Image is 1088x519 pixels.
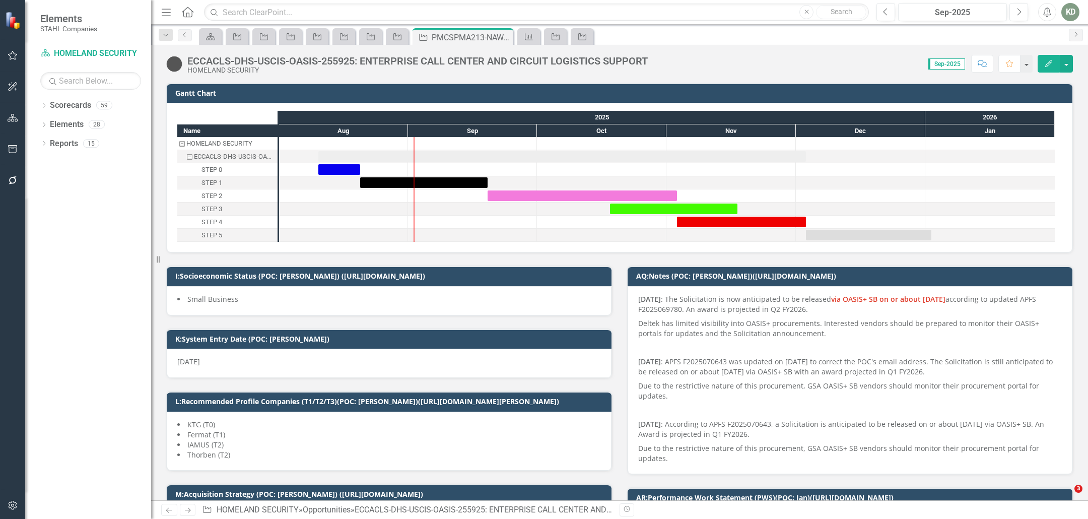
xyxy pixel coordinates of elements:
a: Reports [50,138,78,150]
span: Fermat (T1) [187,430,225,439]
div: Dec [796,124,925,138]
div: STEP 3 [201,203,222,216]
strong: [DATE] [638,357,661,366]
span: Small Business [187,294,238,304]
small: STAHL Companies [40,25,97,33]
a: HOMELAND SECURITY [217,505,299,514]
span: Sep-2025 [928,58,965,70]
div: » » [202,504,612,516]
div: Task: Start date: 2025-12-03 End date: 2026-01-02 [806,230,931,240]
div: Sep-2025 [902,7,1003,19]
strong: [DATE] [638,294,661,304]
div: Sep [408,124,537,138]
div: STEP 0 [201,163,222,176]
div: Task: Start date: 2025-11-03 End date: 2025-12-03 [177,216,278,229]
div: Task: Start date: 2025-09-19 End date: 2025-11-03 [488,190,677,201]
div: STEP 2 [201,189,222,203]
h3: Gantt Chart [175,89,1067,97]
div: ECCACLS-DHS-USCIS-OASIS-255925: ENTERPRISE CALL CENTER AND CIRCUIT LOGISTICS SUPPORT [187,55,648,67]
img: Tracked [166,56,182,72]
span: IAMUS (T2) [187,440,224,449]
span: Elements [40,13,97,25]
div: Aug [279,124,408,138]
strong: via OASIS+ SB on or about [DATE] [831,294,945,304]
span: Thorben (T2) [187,450,230,460]
a: HOMELAND SECURITY [40,48,141,59]
div: Task: Start date: 2025-12-03 End date: 2026-01-02 [177,229,278,242]
div: Task: Start date: 2025-08-10 End date: 2025-08-20 [318,164,360,175]
div: STEP 1 [177,176,278,189]
div: STEP 5 [177,229,278,242]
span: KTG (T0) [187,420,215,429]
h3: I:Socioeconomic Status (POC: [PERSON_NAME]) ([URL][DOMAIN_NAME]) [175,272,606,280]
h3: L:Recommended Profile Companies (T1/T2/T3)(POC: [PERSON_NAME])([URL][DOMAIN_NAME][PERSON_NAME]) [175,398,606,405]
div: Task: Start date: 2025-08-10 End date: 2025-12-03 [318,151,806,162]
p: : APFS F2025070643 was updated on [DATE] to correct the POC's email address. The Solicitation is ... [638,355,1062,379]
div: ECCACLS-DHS-USCIS-OASIS-255925: ENTERPRISE CALL CENTER AND CIRCUIT LOGISTICS SUPPORT [355,505,716,514]
span: Search [831,8,852,16]
button: KD [1061,3,1079,21]
button: Search [816,5,866,19]
div: ECCACLS-DHS-USCIS-OASIS-255925: ENTERPRISE CALL CENTER AND CIRCUIT LOGISTICS SUPPORT [177,150,278,163]
div: HOMELAND SECURITY [177,137,278,150]
div: 15 [83,139,99,148]
div: Nov [666,124,796,138]
button: Sep-2025 [898,3,1007,21]
div: 28 [89,120,105,129]
div: STEP 4 [201,216,222,229]
div: PMCSPMA213-NAWC-SEAPORT-231569 (PROGRAM MANAGEMENT CONTRACTOR SUPPORT PMA 213 (SEAPORT NXG)) [432,31,511,44]
a: Scorecards [50,100,91,111]
p: : The Solicitation is now anticipated to be released according to updated APFS F2025069780. An aw... [638,294,1062,316]
div: Task: Start date: 2025-09-19 End date: 2025-11-03 [177,189,278,203]
div: Task: Start date: 2025-08-20 End date: 2025-09-19 [360,177,488,188]
a: Opportunities [303,505,351,514]
span: [DATE] [177,357,200,366]
input: Search Below... [40,72,141,90]
div: Task: Start date: 2025-08-10 End date: 2025-12-03 [177,150,278,163]
iframe: Intercom live chat [1054,485,1078,509]
span: 3 [1074,485,1082,493]
h3: M:Acquisition Strategy (POC: [PERSON_NAME]) ([URL][DOMAIN_NAME]) [175,490,606,498]
div: Oct [537,124,666,138]
div: Task: Start date: 2025-10-18 End date: 2025-11-17 [177,203,278,216]
div: Jan [925,124,1055,138]
div: ECCACLS-DHS-USCIS-OASIS-255925: ENTERPRISE CALL CENTER AND CIRCUIT LOGISTICS SUPPORT [194,150,275,163]
img: ClearPoint Strategy [5,12,23,29]
div: STEP 3 [177,203,278,216]
div: STEP 1 [201,176,222,189]
div: HOMELAND SECURITY [187,67,648,74]
div: 2025 [279,111,925,124]
p: : According to APFS F2025070643, a Solicitation is anticipated to be released on or about [DATE] ... [638,417,1062,441]
div: Task: Start date: 2025-08-10 End date: 2025-08-20 [177,163,278,176]
div: HOMELAND SECURITY [186,137,252,150]
div: STEP 0 [177,163,278,176]
div: STEP 2 [177,189,278,203]
a: Elements [50,119,84,131]
strong: [DATE] [638,419,661,429]
input: Search ClearPoint... [204,4,869,21]
div: STEP 4 [177,216,278,229]
div: Name [177,124,278,137]
div: STEP 5 [201,229,222,242]
div: Task: Start date: 2025-08-20 End date: 2025-09-19 [177,176,278,189]
p: Deltek has limited visibility into OASIS+ procurements. Interested vendors should be prepared to ... [638,316,1062,341]
div: Task: Start date: 2025-11-03 End date: 2025-12-03 [677,217,806,227]
h3: AR:Performance Work Statement (PWS)(POC: Jan)([URL][DOMAIN_NAME]) [636,494,1067,501]
div: 59 [96,101,112,110]
div: Task: Start date: 2025-10-18 End date: 2025-11-17 [610,204,737,214]
p: Due to the restrictive nature of this procurement, GSA OASIS+ SB vendors should monitor their pro... [638,441,1062,464]
div: Task: HOMELAND SECURITY Start date: 2025-08-10 End date: 2025-08-11 [177,137,278,150]
h3: AQ:Notes (POC: [PERSON_NAME])([URL][DOMAIN_NAME]) [636,272,1067,280]
h3: K:System Entry Date (POC: [PERSON_NAME]) [175,335,606,343]
div: 2026 [925,111,1055,124]
p: Due to the restrictive nature of this procurement, GSA OASIS+ SB vendors should monitor their pro... [638,379,1062,403]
